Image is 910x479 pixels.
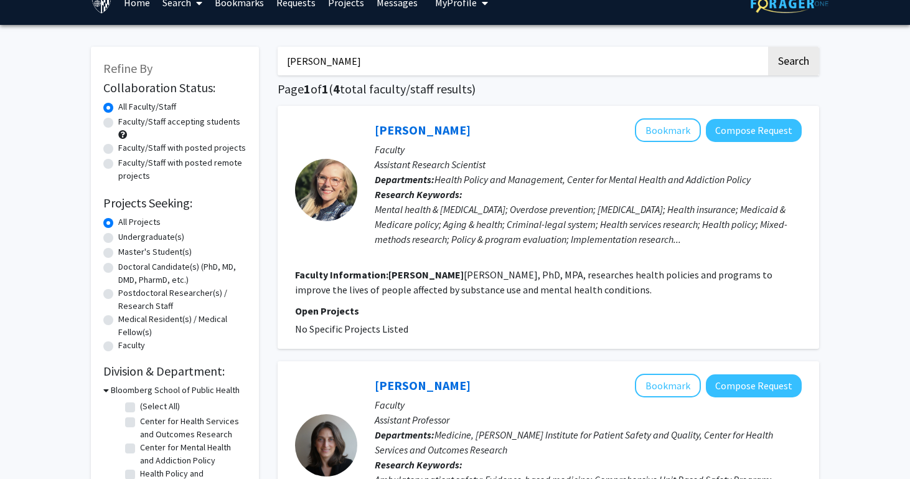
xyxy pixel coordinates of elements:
[103,80,246,95] h2: Collaboration Status:
[118,287,246,313] label: Postdoctoral Researcher(s) / Research Staff
[140,400,180,413] label: (Select All)
[375,429,434,441] b: Departments:
[768,47,819,75] button: Search
[388,268,464,281] b: [PERSON_NAME]
[375,429,773,456] span: Medicine, [PERSON_NAME] Institute for Patient Safety and Quality, Center for Health Services and ...
[375,173,434,186] b: Departments:
[635,118,701,142] button: Add Samantha Harris to Bookmarks
[295,303,802,318] p: Open Projects
[118,156,246,183] label: Faculty/Staff with posted remote projects
[278,47,766,75] input: Search Keywords
[635,374,701,397] button: Add Samantha Pitts to Bookmarks
[278,82,819,97] h1: Page of ( total faculty/staff results)
[103,196,246,211] h2: Projects Seeking:
[140,441,243,467] label: Center for Mental Health and Addiction Policy
[118,230,184,244] label: Undergraduate(s)
[118,141,246,154] label: Faculty/Staff with posted projects
[111,384,240,397] h3: Bloomberg School of Public Health
[295,268,772,296] fg-read-more: [PERSON_NAME], PhD, MPA, researches health policies and programs to improve the lives of people a...
[375,142,802,157] p: Faculty
[375,202,802,247] div: Mental health & [MEDICAL_DATA]; Overdose prevention; [MEDICAL_DATA]; Health insurance; Medicaid &...
[375,122,471,138] a: [PERSON_NAME]
[333,81,340,97] span: 4
[295,268,388,281] b: Faculty Information:
[706,119,802,142] button: Compose Request to Samantha Harris
[375,377,471,393] a: [PERSON_NAME]
[375,397,802,412] p: Faculty
[375,412,802,427] p: Assistant Professor
[118,260,246,287] label: Doctoral Candidate(s) (PhD, MD, DMD, PharmD, etc.)
[375,157,802,172] p: Assistant Research Scientist
[434,173,751,186] span: Health Policy and Management, Center for Mental Health and Addiction Policy
[295,323,408,335] span: No Specific Projects Listed
[9,423,53,470] iframe: Chat
[322,81,329,97] span: 1
[118,216,161,229] label: All Projects
[304,81,311,97] span: 1
[375,458,462,471] b: Research Keywords:
[103,60,152,76] span: Refine By
[140,415,243,441] label: Center for Health Services and Outcomes Research
[103,364,246,379] h2: Division & Department:
[118,313,246,339] label: Medical Resident(s) / Medical Fellow(s)
[118,115,240,128] label: Faculty/Staff accepting students
[375,188,462,201] b: Research Keywords:
[118,339,145,352] label: Faculty
[706,374,802,397] button: Compose Request to Samantha Pitts
[118,245,192,258] label: Master's Student(s)
[118,100,176,113] label: All Faculty/Staff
